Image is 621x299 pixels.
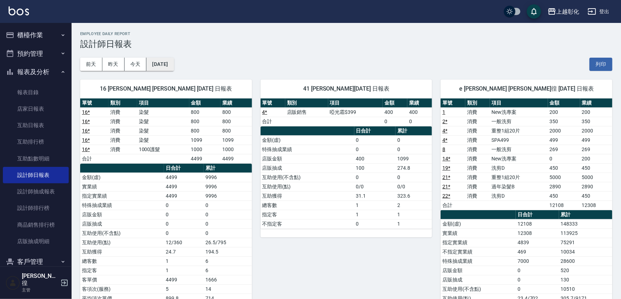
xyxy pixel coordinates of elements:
a: 1 [442,109,445,115]
td: 0 [164,219,204,228]
td: 消費 [108,145,137,154]
table: a dense table [441,98,612,210]
th: 日合計 [354,126,396,136]
td: 6 [204,256,252,266]
th: 日合計 [164,164,204,173]
td: 2000 [548,126,580,135]
td: 合計 [261,117,285,126]
td: 9996 [204,191,252,201]
td: 499 [580,135,612,145]
td: 100 [354,163,396,173]
td: 客項次(服務) [80,284,164,294]
td: 金額(虛) [441,219,516,228]
th: 單號 [80,98,108,108]
td: 重整1組20片 [490,173,548,182]
td: 總客數 [261,201,354,210]
td: 互助使用(點) [80,238,164,247]
td: 指定客 [80,266,164,275]
td: 互助獲得 [261,191,354,201]
button: 列印 [590,58,612,71]
td: 4499 [164,182,204,191]
td: 消費 [108,107,137,117]
td: 450 [548,191,580,201]
td: 互助使用(點) [261,182,354,191]
td: 2 [396,201,432,210]
td: 0 [396,135,432,145]
td: 消費 [465,145,490,154]
td: 店販金額 [441,266,516,275]
th: 業績 [220,98,252,108]
td: 0 [383,117,407,126]
td: 12108 [516,219,559,228]
td: 指定客 [261,210,354,219]
td: 350 [548,117,580,126]
p: 主管 [22,287,58,293]
td: 0 [204,219,252,228]
td: 0 [396,145,432,154]
td: 200 [580,154,612,163]
td: 800 [189,107,221,117]
td: 75291 [559,238,612,247]
td: 店販抽成 [261,163,354,173]
td: 0/0 [354,182,396,191]
td: 12108 [548,201,580,210]
th: 業績 [580,98,612,108]
td: 0 [407,117,432,126]
td: 合計 [80,154,108,163]
th: 類別 [285,98,328,108]
td: 200 [548,107,580,117]
td: 4499 [220,154,252,163]
a: 互助點數明細 [3,150,69,167]
td: 0 [204,210,252,219]
button: 報表及分析 [3,63,69,81]
td: 0 [164,201,204,210]
td: 金額(虛) [261,135,354,145]
td: 店販抽成 [441,275,516,284]
th: 項目 [137,98,189,108]
img: Person [6,276,20,290]
td: 469 [516,247,559,256]
td: 不指定客 [261,219,354,228]
td: 指定實業績 [441,238,516,247]
span: 16 [PERSON_NAME] [PERSON_NAME] [DATE] 日報表 [89,85,243,92]
td: 323.6 [396,191,432,201]
span: 41 [PERSON_NAME][DATE] 日報表 [269,85,424,92]
td: 1000護髮 [137,145,189,154]
td: 重整1組20片 [490,126,548,135]
td: 274.8 [396,163,432,173]
td: 店販抽成 [80,219,164,228]
td: 總客數 [80,256,164,266]
td: 一般洗剪 [490,117,548,126]
td: 4839 [516,238,559,247]
td: 4499 [164,173,204,182]
td: 1 [164,256,204,266]
h2: Employee Daily Report [80,32,612,36]
td: 800 [220,107,252,117]
td: 200 [580,107,612,117]
td: 1099 [396,154,432,163]
table: a dense table [261,126,432,229]
button: save [527,4,541,19]
td: 130 [559,275,612,284]
button: 上越彰化 [545,4,582,19]
th: 類別 [108,98,137,108]
td: 1 [354,201,396,210]
td: New洗專案 [490,154,548,163]
td: 1 [396,219,432,228]
a: 商品銷售排行榜 [3,217,69,233]
td: 0 [354,219,396,228]
a: 店販抽成明細 [3,233,69,250]
th: 單號 [261,98,285,108]
td: 4499 [189,154,221,163]
a: 設計師抽成報表 [3,183,69,200]
td: 113925 [559,228,612,238]
td: 0/0 [396,182,432,191]
td: 1099 [189,135,221,145]
td: 啞光霜$399 [328,107,383,117]
td: New洗專案 [490,107,548,117]
button: 今天 [125,58,147,71]
a: 設計師排行榜 [3,200,69,216]
td: 12/360 [164,238,204,247]
button: 前天 [80,58,102,71]
th: 單號 [441,98,465,108]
